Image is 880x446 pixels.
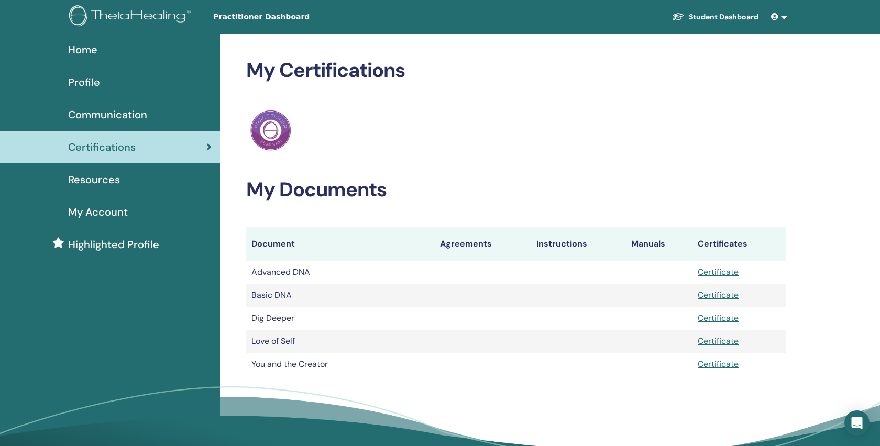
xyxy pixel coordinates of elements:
[213,12,370,23] span: Practitioner Dashboard
[246,227,435,261] th: Document
[698,336,739,347] a: Certificate
[246,284,435,307] td: Basic DNA
[435,227,531,261] th: Agreements
[844,410,870,436] div: Open Intercom Messenger
[246,59,786,83] h2: My Certifications
[250,110,291,151] img: Practitioner
[68,172,120,187] span: Resources
[672,12,685,21] img: graduation-cap-white.svg
[68,237,159,252] span: Highlighted Profile
[69,5,194,29] img: logo.png
[531,227,626,261] th: Instructions
[246,353,435,376] td: You and the Creator
[246,330,435,353] td: Love of Self
[68,139,136,155] span: Certifications
[68,42,97,58] span: Home
[246,307,435,330] td: Dig Deeper
[246,178,786,202] h2: My Documents
[68,74,100,90] span: Profile
[698,266,739,277] a: Certificate
[664,7,767,27] a: Student Dashboard
[698,289,739,300] a: Certificate
[626,227,692,261] th: Manuals
[692,227,786,261] th: Certificates
[68,107,147,122] span: Communication
[246,261,435,284] td: Advanced DNA
[68,204,128,220] span: My Account
[698,313,739,324] a: Certificate
[698,359,739,370] a: Certificate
